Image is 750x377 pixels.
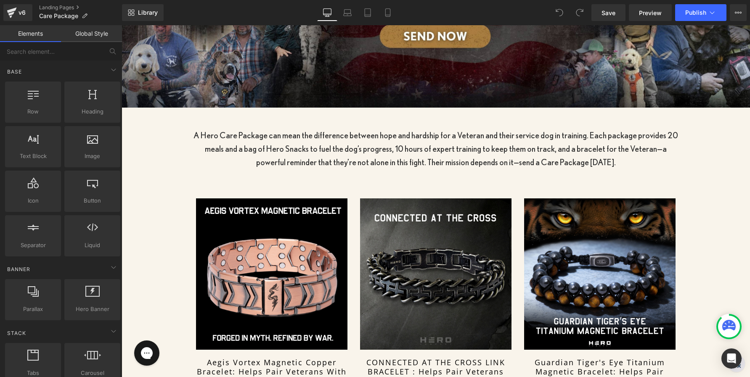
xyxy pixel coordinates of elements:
a: Landing Pages [39,4,122,11]
p: A Hero Care Package can mean the difference between hope and hardship for a Veteran and their ser... [68,103,560,144]
button: More [730,4,747,21]
span: Preview [639,8,662,17]
span: Base [6,68,23,76]
span: Button [67,196,118,205]
a: New Library [122,4,164,21]
iframe: Gorgias live chat messenger [8,312,42,343]
span: Text Block [8,152,58,161]
a: Global Style [61,25,122,42]
a: Mobile [378,4,398,21]
span: Care Package [39,13,78,19]
button: Undo [551,4,568,21]
span: Banner [6,265,31,273]
div: v6 [17,7,27,18]
a: v6 [3,4,32,21]
a: Laptop [337,4,358,21]
span: Liquid [67,241,118,250]
img: Guardian Tiger's Eye Titanium Magnetic Bracelet: Helps Pair Veterans With A Service Dog Or Shelte... [403,173,554,324]
span: Parallax [8,305,58,314]
img: CONNECTED AT THE CROSS LINK BRACELET : Helps Pair Veterans With A Service Dog or Shelter Dog [239,173,390,324]
span: Row [8,107,58,116]
button: Publish [675,4,726,21]
span: Image [67,152,118,161]
span: Heading [67,107,118,116]
span: Stack [6,329,27,337]
a: Tablet [358,4,378,21]
span: Separator [8,241,58,250]
span: Save [602,8,615,17]
span: Publish [685,9,706,16]
span: Library [138,9,158,16]
button: Redo [571,4,588,21]
div: Open Intercom Messenger [721,348,742,369]
a: CONNECTED AT THE CROSS LINK BRACELET : Helps Pair Veterans With A Service Dog or Shelter Dog [239,333,390,360]
a: Aegis Vortex Magnetic Copper Bracelet: Helps Pair Veterans With A Service Dog Or Shelter Dog [74,333,226,360]
a: Preview [629,4,672,21]
img: Aegis Vortex Magnetic Copper Bracelet: Helps Pair Veterans With A Service Dog Or Shelter Dog [74,173,226,324]
span: Icon [8,196,58,205]
a: Guardian Tiger's Eye Titanium Magnetic Bracelet: Helps Pair Veterans With A Service Dog Or Shelte... [403,333,554,369]
a: Desktop [317,4,337,21]
span: Hero Banner [67,305,118,314]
